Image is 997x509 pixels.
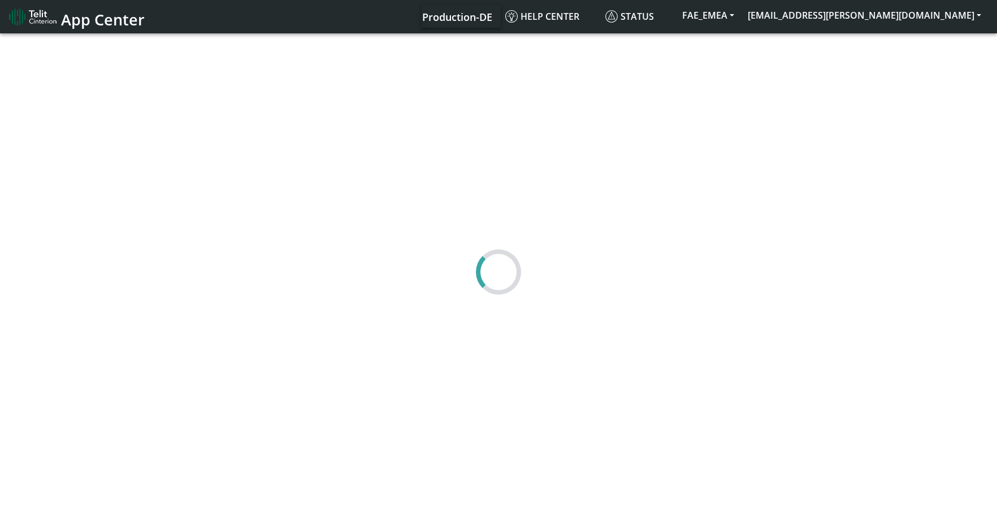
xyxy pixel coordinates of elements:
img: status.svg [605,10,618,23]
span: App Center [61,9,145,30]
a: Help center [501,5,601,28]
img: knowledge.svg [505,10,518,23]
a: Status [601,5,675,28]
span: Production-DE [422,10,492,24]
span: Status [605,10,654,23]
span: Help center [505,10,579,23]
button: [EMAIL_ADDRESS][PERSON_NAME][DOMAIN_NAME] [741,5,988,25]
img: logo-telit-cinterion-gw-new.png [9,8,57,26]
a: App Center [9,5,143,29]
a: Your current platform instance [422,5,492,28]
button: FAE_EMEA [675,5,741,25]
